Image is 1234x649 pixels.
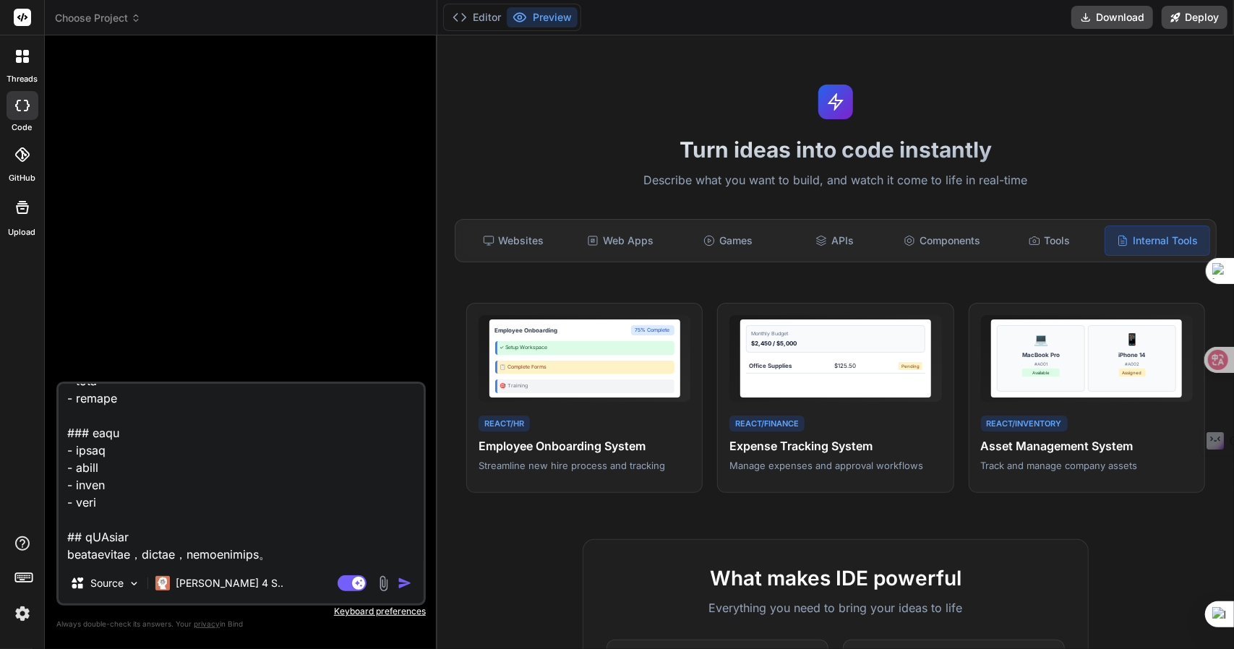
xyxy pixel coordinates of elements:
[729,437,941,455] h4: Expense Tracking System
[899,362,922,370] div: Pending
[479,416,530,432] div: React/HR
[495,341,674,355] div: ✓ Setup Workspace
[10,601,35,626] img: settings
[751,330,920,338] div: Monthly Budget
[59,384,424,563] textarea: # loremips Dolors ametconsectetura。 ## elit（seddoe） ### temp - in3utlabore（et、do、MA、al、eni） - adm...
[607,599,1065,616] p: Everything you need to bring your ideas to life
[981,437,1193,455] h4: Asset Management System
[981,459,1193,472] p: Track and manage company assets
[783,225,887,256] div: APIs
[729,459,941,472] p: Manage expenses and approval workflows
[568,225,672,256] div: Web Apps
[495,361,674,374] div: 📋 Complete Forms
[1022,351,1060,359] div: MacBook Pro
[1162,6,1227,29] button: Deploy
[751,339,920,348] div: $2,450 / $5,000
[176,576,283,590] p: [PERSON_NAME] 4 S..
[194,619,220,628] span: privacy
[1022,361,1060,367] div: #A001
[981,416,1068,432] div: React/Inventory
[9,172,35,184] label: GitHub
[495,379,674,393] div: 🎯 Training
[7,73,38,85] label: threads
[1105,225,1210,256] div: Internal Tools
[997,225,1101,256] div: Tools
[1034,330,1048,348] div: 💻
[1125,330,1139,348] div: 📱
[1119,369,1146,377] div: Assigned
[507,7,578,27] button: Preview
[1022,369,1060,377] div: Available
[90,576,124,590] p: Source
[447,7,507,27] button: Editor
[155,576,170,590] img: Claude 4 Sonnet
[1119,361,1146,367] div: #A002
[1119,351,1146,359] div: iPhone 14
[9,226,36,238] label: Upload
[56,617,426,631] p: Always double-check its answers. Your in Bind
[749,361,792,370] div: Office Supplies
[479,437,690,455] h4: Employee Onboarding System
[12,121,33,134] label: code
[461,225,565,256] div: Websites
[834,361,856,370] div: $125.50
[398,576,412,590] img: icon
[55,11,141,25] span: Choose Project
[495,326,558,335] div: Employee Onboarding
[607,563,1065,593] h2: What makes IDE powerful
[128,577,140,590] img: Pick Models
[1071,6,1153,29] button: Download
[675,225,779,256] div: Games
[479,459,690,472] p: Streamline new hire process and tracking
[56,606,426,617] p: Keyboard preferences
[890,225,994,256] div: Components
[729,416,805,432] div: React/Finance
[446,171,1225,190] p: Describe what you want to build, and watch it come to life in real-time
[446,137,1225,163] h1: Turn ideas into code instantly
[375,575,392,592] img: attachment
